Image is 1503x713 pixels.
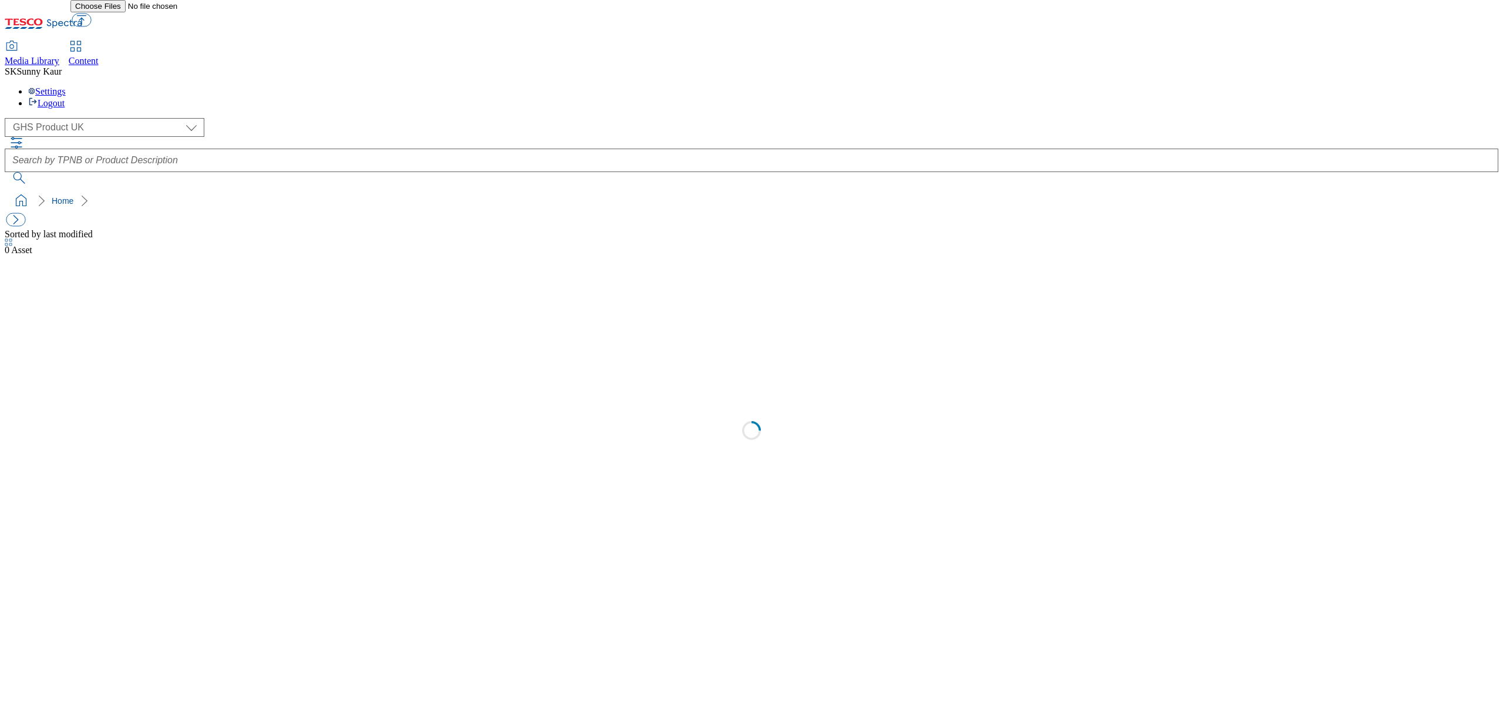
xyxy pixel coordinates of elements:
[69,42,99,66] a: Content
[28,98,65,108] a: Logout
[5,66,16,76] span: SK
[5,229,93,239] span: Sorted by last modified
[5,56,59,66] span: Media Library
[5,42,59,66] a: Media Library
[69,56,99,66] span: Content
[28,86,66,96] a: Settings
[5,190,1498,212] nav: breadcrumb
[16,66,62,76] span: Sunny Kaur
[52,196,73,206] a: Home
[12,191,31,210] a: home
[5,149,1498,172] input: Search by TPNB or Product Description
[5,245,32,255] span: Asset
